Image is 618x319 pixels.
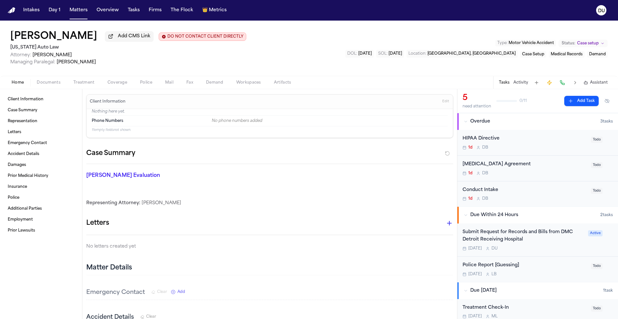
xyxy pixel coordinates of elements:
a: Damages [5,160,77,170]
span: Home [12,80,24,85]
span: Case setup [577,41,599,46]
button: Edit client contact restriction [159,32,246,41]
span: 1d [468,145,473,150]
h1: Letters [86,218,109,228]
span: Police [140,80,152,85]
button: Change status from Case setup [558,40,608,47]
span: Demand [589,52,606,56]
img: Finch Logo [8,7,15,14]
span: Active [588,230,603,236]
span: Overdue [470,118,490,125]
span: Treatment [73,80,95,85]
button: The Flock [168,5,196,16]
button: Edit service: Demand [587,51,608,58]
div: Open task: Police Report [Guessing] [457,257,618,282]
span: Phone Numbers [92,118,123,123]
span: DOL : [347,52,357,56]
button: Add CMS Link [105,31,154,41]
span: D B [482,196,488,201]
span: Fax [186,80,193,85]
span: Employment [8,217,33,222]
div: 5 [463,93,491,103]
div: HIPAA Directive [463,135,587,142]
span: Todo [591,188,603,194]
span: Todo [591,263,603,269]
p: No letters created yet [86,243,453,251]
span: Case Summary [8,108,37,113]
a: Representation [5,116,77,126]
button: Edit DOL: 2025-08-09 [345,50,374,58]
p: [PERSON_NAME] Evaluation [86,172,203,179]
span: crown [202,7,208,14]
span: 2 task s [600,213,613,218]
span: [GEOGRAPHIC_DATA], [GEOGRAPHIC_DATA] [427,52,516,56]
button: Edit service: Case Setup [520,51,546,58]
button: Due [DATE]1task [457,282,618,299]
a: Police [5,193,77,203]
a: Additional Parties [5,204,77,214]
span: Prior Medical History [8,173,48,178]
span: Status: [562,41,575,46]
span: Clear [157,289,167,295]
h2: Case Summary [86,148,135,159]
span: M L [492,314,498,319]
div: Conduct Intake [463,187,587,194]
span: Damages [8,162,26,168]
span: L B [492,272,497,277]
button: Due Within 24 Hours2tasks [457,207,618,223]
span: D U [492,246,498,251]
button: Matters [67,5,90,16]
span: 1d [468,171,473,176]
span: 3 task s [600,119,613,124]
button: Edit SOL: 2028-08-09 [376,50,404,58]
div: No phone numbers added [212,118,448,123]
a: Firms [146,5,164,16]
button: Edit Location: Detroit, MI [407,50,518,58]
span: DO NOT CONTACT CLIENT DIRECTLY [167,34,243,39]
div: Treatment Check-In [463,304,587,312]
span: Todo [591,162,603,168]
span: Prior Lawsuits [8,228,35,233]
button: Day 1 [46,5,63,16]
span: 1d [468,196,473,201]
button: Add Task [564,96,599,106]
span: Motor Vehicle Accident [509,41,554,45]
a: Insurance [5,182,77,192]
span: Client Information [8,97,43,102]
span: 1 task [603,288,613,293]
button: Edit matter name [10,31,97,42]
span: Type : [497,41,508,45]
div: Open task: Retainer Agreement [457,156,618,181]
span: Todo [591,305,603,312]
span: D B [482,171,488,176]
span: D B [482,145,488,150]
a: Tasks [125,5,142,16]
span: [DATE] [468,246,482,251]
span: Representing Attorney: [86,201,140,205]
a: Employment [5,214,77,225]
span: Mail [165,80,173,85]
div: Open task: Submit Request for Records and Bills from DMC Detroit Receiving Hospital [457,223,618,257]
h2: Matter Details [86,263,132,272]
span: Case Setup [522,52,544,56]
span: Artifacts [274,80,291,85]
button: Tasks [499,80,510,85]
button: Overdue3tasks [457,113,618,130]
span: Workspaces [236,80,261,85]
a: Overview [94,5,121,16]
span: [PERSON_NAME] [57,60,96,65]
button: Create Immediate Task [545,78,554,87]
span: 0 / 11 [520,98,527,104]
span: Due [DATE] [470,287,497,294]
span: Additional Parties [8,206,42,211]
a: Case Summary [5,105,77,115]
button: Hide completed tasks (⌘⇧H) [601,96,613,106]
div: Submit Request for Records and Bills from DMC Detroit Receiving Hospital [463,229,584,243]
button: crownMetrics [200,5,229,16]
div: Police Report [Guessing] [463,262,587,269]
button: Activity [513,80,528,85]
span: Attorney: [10,53,31,58]
span: Coverage [108,80,127,85]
